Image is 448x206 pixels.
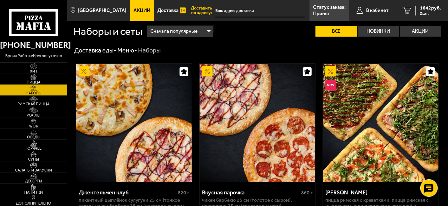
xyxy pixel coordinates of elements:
[323,64,439,182] a: АкционныйНовинкаМама Миа
[313,5,346,10] p: Статус заказа:
[180,5,186,16] img: 15daf4d41897b9f0e9f617042186c801.svg
[178,190,189,196] span: 820 г
[138,46,161,55] div: Наборы
[73,26,142,37] h1: Наборы и сеты
[74,46,116,54] a: Доставка еды-
[202,189,299,196] div: Вкусная парочка
[325,189,420,196] div: [PERSON_NAME]
[78,8,127,13] span: [GEOGRAPHIC_DATA]
[215,4,305,17] input: Ваш адрес доставки
[366,8,389,13] span: В кабинет
[76,64,192,182] img: Джентельмен клуб
[358,26,399,37] label: Новинки
[150,25,197,38] span: Сначала популярные
[420,11,441,15] span: 2 шт.
[157,8,178,13] span: Доставка
[325,80,336,90] img: Новинка
[301,190,313,196] span: 860 г
[79,189,176,196] div: Джентельмен клуб
[325,66,336,76] img: Акционный
[134,8,150,13] span: Акции
[200,64,315,182] a: АкционныйВкусная парочка
[202,66,213,76] img: Акционный
[313,11,330,16] p: Принят
[200,64,315,182] img: Вкусная парочка
[400,26,441,37] label: Акции
[76,64,192,182] a: АкционныйДжентельмен клуб
[79,66,89,76] img: Акционный
[316,26,357,37] label: Все
[117,46,137,54] a: Меню-
[420,6,441,11] span: 1642 руб.
[189,6,215,15] span: Доставить по адресу:
[323,64,439,182] img: Мама Миа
